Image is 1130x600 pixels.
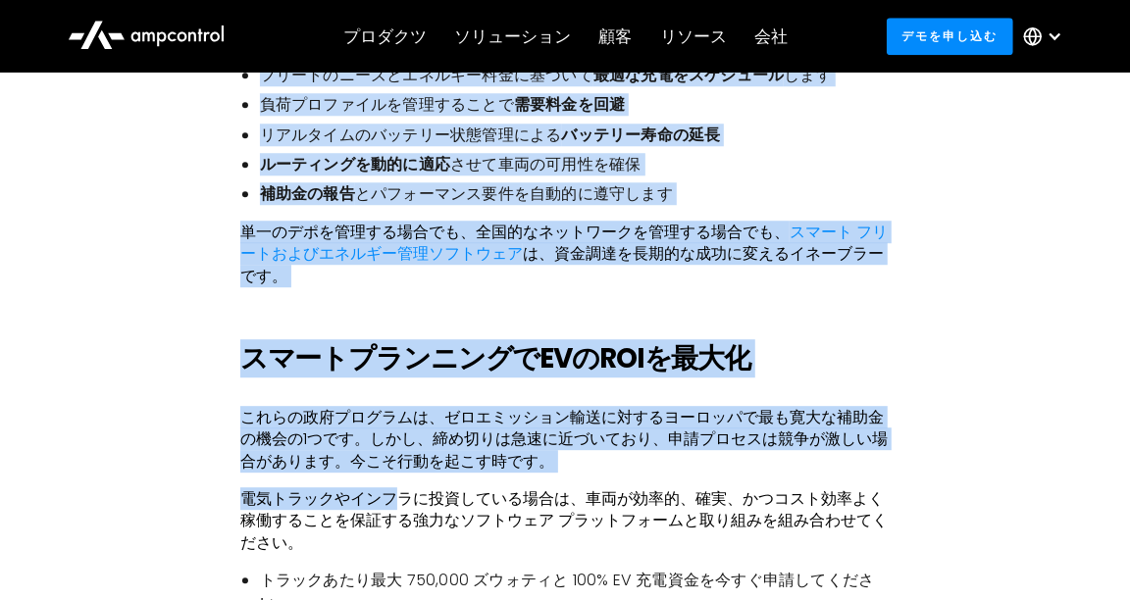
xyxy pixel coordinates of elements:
[260,65,891,86] li: フリートのニーズとエネルギー料金に基づいて します
[343,25,427,47] div: プロダクツ
[240,488,891,554] p: 電気トラックやインフラに投資している場合は、車両が効率的、確実、かつコスト効率よく稼働することを保証する強力なソフトウェア プラットフォームと取り組みを組み合わせてください。
[240,222,891,287] p: 単一のデポを管理する場合でも、全国的なネットワークを管理する場合でも、 は、資金調達を長期的な成功に変えるイネーブラーです。
[260,182,355,205] strong: 補助金の報告
[260,94,891,116] li: 負荷プロファイルを管理することで
[887,18,1013,54] a: デモを申し込む
[562,124,721,146] strong: バッテリー寿命の延長
[593,64,784,86] strong: 最適な充電をスケジュール
[754,25,788,47] div: 会社
[260,153,450,175] strong: ルーティングを動的に適応
[660,25,727,47] div: リソース
[240,407,891,473] p: これらの政府プログラムは、ゼロエミッション輸送に対するヨーロッパで最も寛大な補助金の機会の1つです。しかし、締め切りは急速に近づいており、申請プロセスは競争が激しい場合があります。今こそ行動を起...
[260,183,891,205] li: とパフォーマンス要件を自動的に遵守します
[514,93,625,116] strong: 需要料金を回避
[599,25,633,47] div: 顧客
[454,25,571,47] div: ソリューション
[240,339,750,377] strong: スマートプランニングでEVのROIを最大化
[260,154,891,175] li: させて車両の可用性を確保
[260,125,891,146] li: リアルタイムのバッテリー状態管理による
[240,221,888,265] a: スマート フリートおよびエネルギー管理ソフトウェア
